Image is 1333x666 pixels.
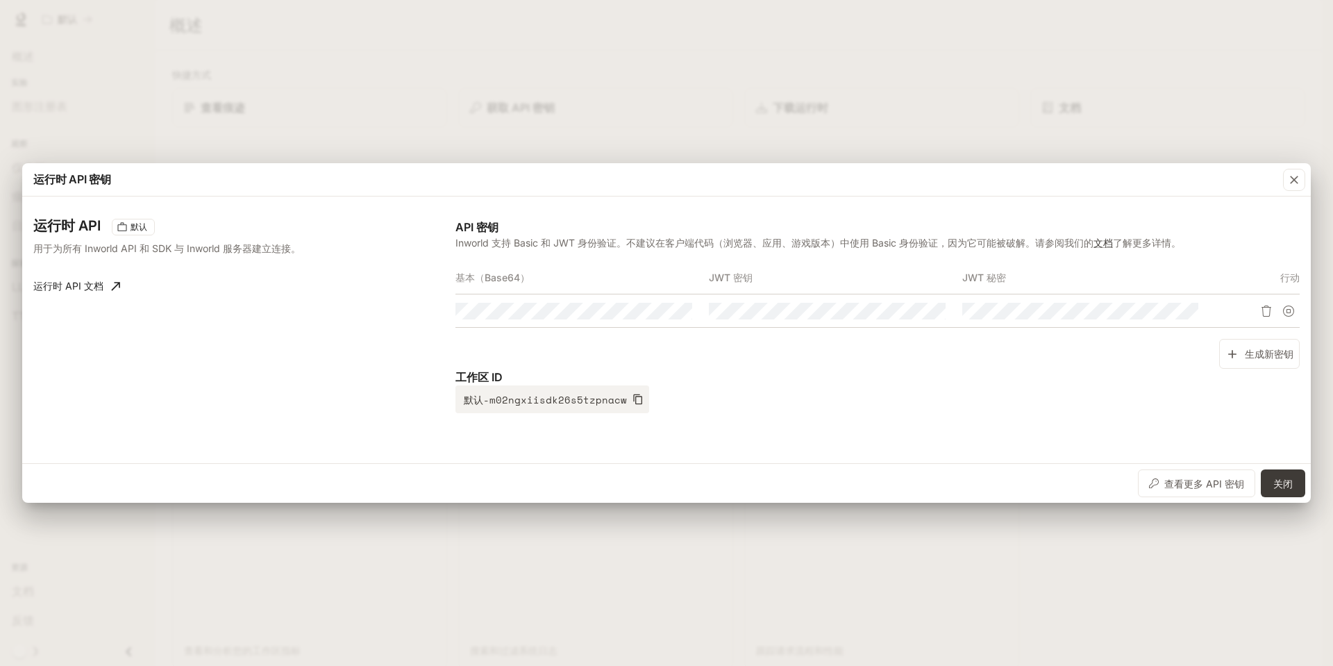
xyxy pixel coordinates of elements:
font: API 密钥 [455,220,498,234]
button: 删除 API 密钥 [1255,300,1277,322]
font: JWT 密钥 [709,272,753,284]
font: 工作区 ID [455,370,503,384]
button: 生成新密钥 [1219,339,1300,369]
font: JWT 秘密 [962,272,1006,284]
font: Inworld 支持 Basic 和 JWT 身份验证。不建议在客户端代码（浏览器、应用、游戏版本）中使用 Basic 身份验证，因为它可能被破解。请参阅我们的 [455,237,1093,249]
div: 这些键仅适用于您当前的工作区 [112,219,155,235]
font: 默认 [131,222,147,232]
a: 运行时 API 文档 [28,272,126,300]
button: 关闭 [1261,469,1305,497]
button: 默认-m02ngxiisdk26s5tzpnacw [455,385,649,413]
font: 运行时 API 文档 [33,280,103,292]
font: 用于为所有 Inworld API 和 SDK 与 Inworld 服务器建立连接。 [33,242,301,254]
font: 查看更多 API 密钥 [1164,478,1244,490]
font: 默认-m02ngxiisdk26s5tzpnacw [464,392,627,407]
a: 文档 [1093,237,1113,249]
font: 基本（Base64） [455,272,530,284]
font: 生成新密钥 [1245,348,1293,360]
font: 关闭 [1273,478,1293,490]
font: 了解更多详情。 [1113,237,1181,249]
font: 运行时 API [33,217,101,234]
font: 运行时 API 密钥 [33,172,111,186]
button: 查看更多 API 密钥 [1138,469,1255,497]
font: 行动 [1280,272,1300,284]
button: 暂停 API 密钥 [1277,300,1300,322]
